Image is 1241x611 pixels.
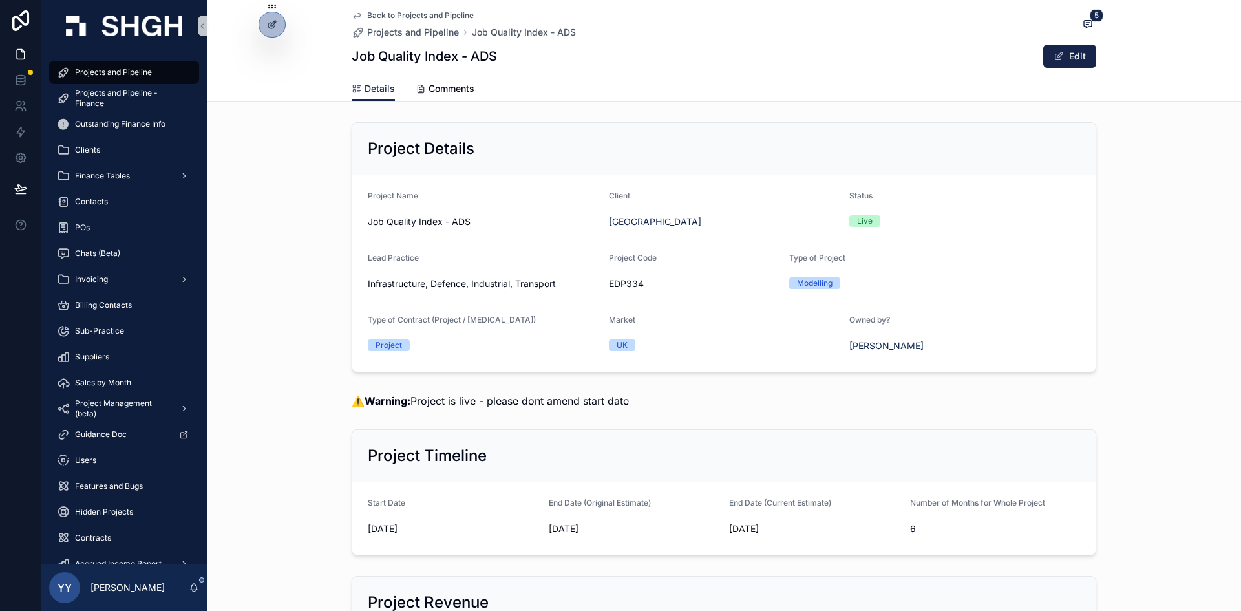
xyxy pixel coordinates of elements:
span: Type of Contract (Project / [MEDICAL_DATA]) [368,315,536,325]
span: Outstanding Finance Info [75,119,165,129]
a: Guidance Doc [49,423,199,446]
a: Accrued Income Report [49,552,199,575]
a: Users [49,449,199,472]
span: Accrued Income Report [75,559,162,569]
div: scrollable content [41,52,207,564]
span: Contracts [75,533,111,543]
span: [DATE] [729,522,900,535]
span: Billing Contacts [75,300,132,310]
span: Owned by? [849,315,890,325]
span: Status [849,191,873,200]
span: Market [609,315,635,325]
span: Clients [75,145,100,155]
a: Sales by Month [49,371,199,394]
a: Project Management (beta) [49,397,199,420]
span: Sub-Practice [75,326,124,336]
h1: Job Quality Index - ADS [352,47,497,65]
span: Chats (Beta) [75,248,120,259]
div: Project [376,339,402,351]
a: Contacts [49,190,199,213]
span: [DATE] [549,522,719,535]
a: Projects and Pipeline [49,61,199,84]
span: EDP334 [609,277,780,290]
span: Project Management (beta) [75,398,169,419]
span: Back to Projects and Pipeline [367,10,474,21]
a: Suppliers [49,345,199,369]
a: Chats (Beta) [49,242,199,265]
span: Project Code [609,253,657,263]
a: Comments [416,77,474,103]
span: Features and Bugs [75,481,143,491]
a: Hidden Projects [49,500,199,524]
span: Sales by Month [75,378,131,388]
span: Type of Project [789,253,845,263]
a: Finance Tables [49,164,199,188]
span: Guidance Doc [75,429,127,440]
span: YY [58,580,72,595]
a: [GEOGRAPHIC_DATA] [609,215,701,228]
img: App logo [66,16,182,36]
span: ⚠️ Project is live - please dont amend start date [352,394,629,407]
span: Hidden Projects [75,507,133,517]
span: [DATE] [368,522,538,535]
span: Project Name [368,191,418,200]
button: 5 [1079,17,1096,33]
h2: Project Details [368,138,474,159]
a: Clients [49,138,199,162]
span: 6 [910,522,1081,535]
a: Features and Bugs [49,475,199,498]
h2: Project Timeline [368,445,487,466]
span: Details [365,82,395,95]
span: Client [609,191,630,200]
span: Users [75,455,96,466]
span: Finance Tables [75,171,130,181]
a: Contracts [49,526,199,550]
span: POs [75,222,90,233]
a: Sub-Practice [49,319,199,343]
span: Projects and Pipeline - Finance [75,88,186,109]
a: [PERSON_NAME] [849,339,924,352]
button: Edit [1043,45,1096,68]
div: Live [857,215,873,227]
a: Projects and Pipeline [352,26,459,39]
span: Job Quality Index - ADS [368,215,599,228]
strong: Warning: [365,394,410,407]
a: Invoicing [49,268,199,291]
a: Details [352,77,395,102]
span: Infrastructure, Defence, Industrial, Transport [368,277,556,290]
span: End Date (Current Estimate) [729,498,831,508]
span: Start Date [368,498,405,508]
a: POs [49,216,199,239]
span: Contacts [75,197,108,207]
div: UK [617,339,628,351]
p: [PERSON_NAME] [90,581,165,594]
span: Comments [429,82,474,95]
span: Projects and Pipeline [75,67,152,78]
a: Outstanding Finance Info [49,113,199,136]
a: Back to Projects and Pipeline [352,10,474,21]
div: Modelling [797,277,833,289]
span: Invoicing [75,274,108,284]
span: Projects and Pipeline [367,26,459,39]
a: Billing Contacts [49,294,199,317]
span: 5 [1090,9,1103,22]
span: Suppliers [75,352,109,362]
a: Job Quality Index - ADS [472,26,576,39]
span: Lead Practice [368,253,419,263]
a: Projects and Pipeline - Finance [49,87,199,110]
span: Number of Months for Whole Project [910,498,1045,508]
span: End Date (Original Estimate) [549,498,651,508]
